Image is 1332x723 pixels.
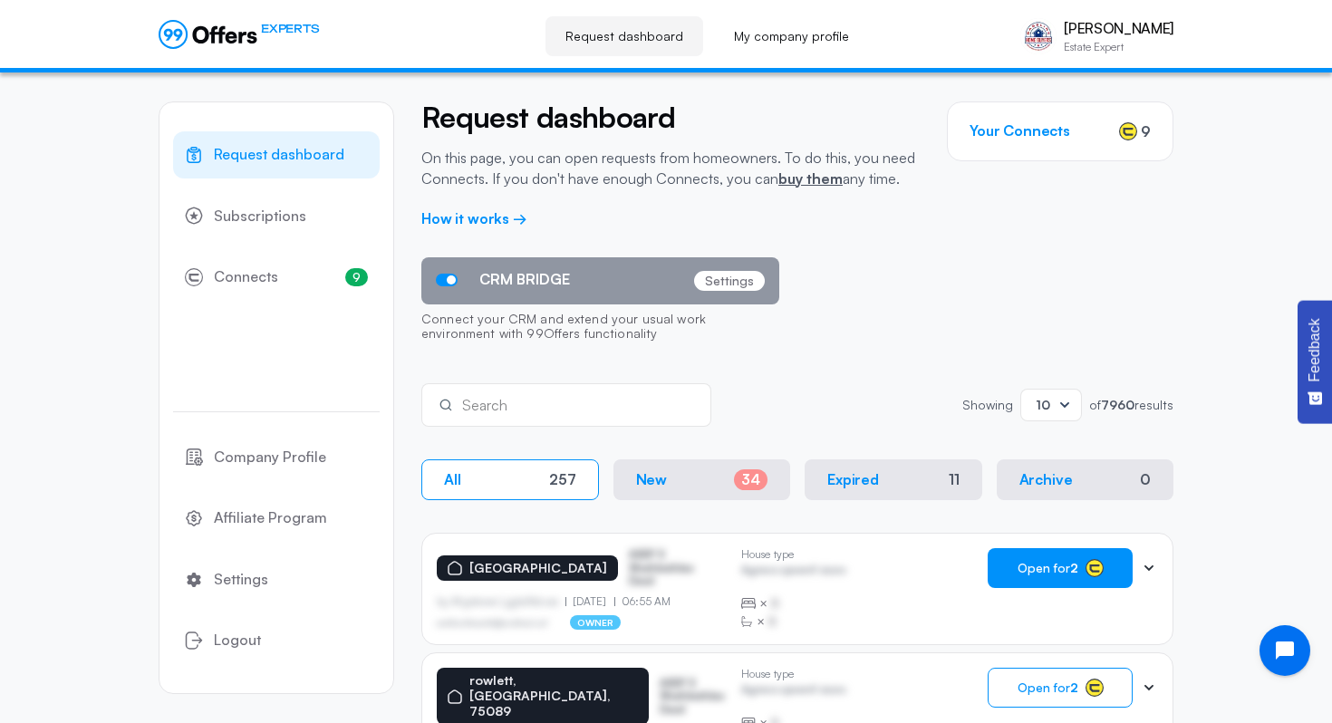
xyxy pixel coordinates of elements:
span: Request dashboard [214,143,344,167]
span: Open for [1018,561,1078,575]
div: 257 [549,471,576,488]
p: of results [1089,399,1173,411]
button: New34 [613,459,791,500]
button: Open for2 [988,668,1133,708]
button: Logout [173,617,380,664]
strong: 7960 [1101,397,1134,412]
p: New [636,471,668,488]
span: Logout [214,629,261,652]
div: 34 [734,469,767,490]
a: How it works → [421,209,527,227]
a: Connects9 [173,254,380,301]
span: 9 [345,268,368,286]
div: × [741,594,845,612]
span: Feedback [1307,318,1323,381]
span: 10 [1036,397,1050,412]
p: by Afgdsrwe Ljgjkdfsbvas [437,595,565,608]
div: 0 [1140,471,1151,488]
p: Agrwsv qwervf oiuns [741,683,845,700]
a: Company Profile [173,434,380,481]
a: Settings [173,556,380,603]
span: Subscriptions [214,205,306,228]
p: All [444,471,461,488]
p: Connect your CRM and extend your usual work environment with 99Offers functionality [421,304,779,352]
p: Estate Expert [1064,42,1173,53]
a: buy them [778,169,843,188]
div: × [741,612,845,631]
button: Open for2 [988,548,1133,588]
p: [GEOGRAPHIC_DATA] [469,561,607,576]
span: Settings [214,568,268,592]
h2: Request dashboard [421,101,920,133]
p: Settings [694,271,765,291]
span: B [771,594,779,612]
span: B [768,612,777,631]
span: Connects [214,265,278,289]
p: [PERSON_NAME] [1064,20,1173,37]
p: [DATE] [565,595,614,608]
span: Company Profile [214,446,326,469]
a: Subscriptions [173,193,380,240]
p: ASDF S Sfasfdasfdas Dasd [660,677,727,716]
button: All257 [421,459,599,500]
button: Archive0 [997,459,1174,500]
a: Request dashboard [545,16,703,56]
p: On this page, you can open requests from homeowners. To do this, you need Connects. If you don't ... [421,148,920,188]
p: 06:55 AM [614,595,671,608]
a: My company profile [714,16,869,56]
p: owner [570,615,622,630]
button: Feedback - Show survey [1298,300,1332,423]
a: EXPERTS [159,20,319,49]
h3: Your Connects [970,122,1070,140]
p: asdfasdfasasfd@asdfasd.asf [437,617,548,628]
a: Request dashboard [173,131,380,178]
p: House type [741,668,845,680]
a: Affiliate Program [173,495,380,542]
span: EXPERTS [261,20,319,37]
img: Ernesto Matos [1020,18,1057,54]
p: Agrwsv qwervf oiuns [741,564,845,581]
strong: 2 [1070,560,1078,575]
span: 9 [1141,120,1151,142]
p: Archive [1019,471,1073,488]
span: CRM BRIDGE [479,271,570,288]
p: House type [741,548,845,561]
p: rowlett, [GEOGRAPHIC_DATA], 75089 [469,673,638,718]
button: Expired11 [805,459,982,500]
div: 11 [949,471,960,488]
span: Affiliate Program [214,506,327,530]
strong: 2 [1070,680,1078,695]
p: Expired [827,471,879,488]
p: Showing [962,399,1013,411]
span: Open for [1018,680,1078,695]
p: ASDF S Sfasfdasfdas Dasd [629,548,719,587]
